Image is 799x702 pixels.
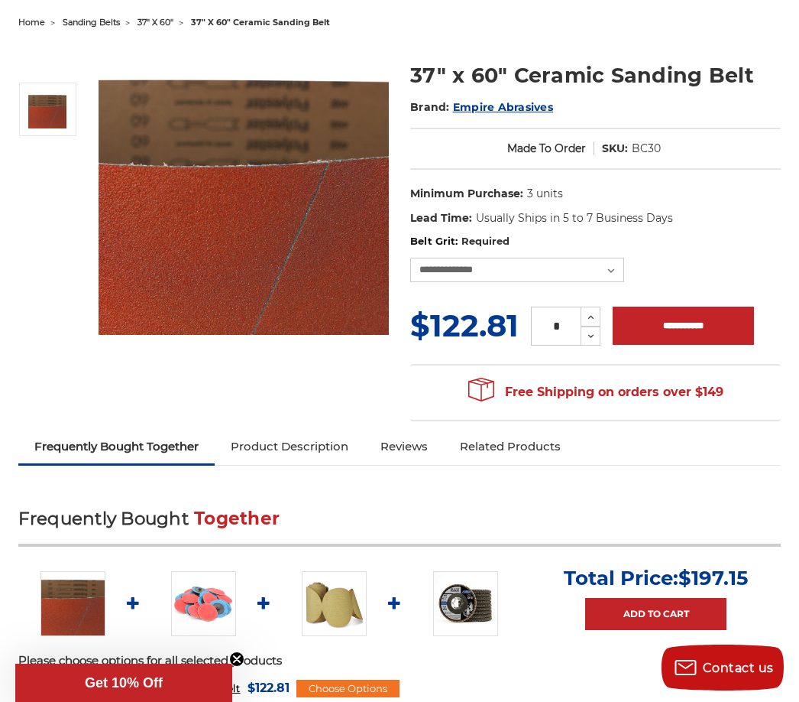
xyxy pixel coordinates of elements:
a: Empire Abrasives [453,100,553,114]
span: 37" x 60" ceramic sanding belt [191,17,330,28]
span: Free Shipping on orders over $149 [468,377,723,408]
span: Get 10% Off [85,675,163,691]
a: sanding belts [63,17,120,28]
a: Frequently Bought Together [18,430,215,463]
dt: SKU: [602,141,628,157]
div: Choose Options [296,680,399,698]
span: Frequently Bought [18,508,189,529]
dd: Usually Ships in 5 to 7 Business Days [476,210,673,226]
dt: Minimum Purchase: [410,186,523,202]
a: Product Description [215,430,364,463]
dd: BC30 [632,141,661,157]
button: Contact us [662,645,784,691]
p: Total Price: [564,566,748,590]
img: 37" x 60" Ceramic Sanding Belt [99,44,389,335]
div: Get 10% OffClose teaser [15,664,232,702]
dd: 3 units [527,186,563,202]
img: 37" x 60" Ceramic Sanding Belt [40,571,105,636]
a: Add to Cart [585,598,726,630]
button: Close teaser [229,652,244,667]
img: 37" x 60" Ceramic Sanding Belt [28,90,66,128]
span: Made To Order [507,141,586,155]
a: Reviews [364,430,444,463]
span: Brand: [410,100,450,114]
a: Related Products [444,430,577,463]
h1: 37" x 60" Ceramic Sanding Belt [410,60,781,90]
dt: Lead Time: [410,210,472,226]
span: Contact us [703,661,774,675]
p: Please choose options for all selected products [18,652,781,670]
small: Required [461,235,509,247]
span: Together [194,508,280,529]
span: $197.15 [678,566,748,590]
span: $122.81 [247,678,290,698]
a: 37" x 60" [137,17,173,28]
span: $122.81 [410,307,519,344]
a: home [18,17,45,28]
label: Belt Grit: [410,234,781,249]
